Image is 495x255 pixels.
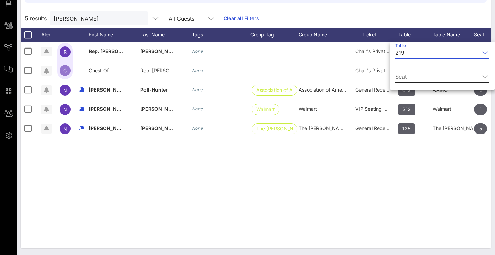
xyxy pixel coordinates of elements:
[140,125,181,131] span: [PERSON_NAME]
[192,126,203,131] i: None
[224,14,259,22] a: Clear all Filters
[164,11,219,25] div: All Guests
[395,50,405,56] div: 219
[140,67,192,73] span: Rep. [PERSON_NAME]
[479,123,482,134] span: 5
[63,67,67,73] span: G
[89,125,129,131] span: [PERSON_NAME]
[395,43,406,48] label: Table
[402,104,411,115] span: 212
[299,125,420,131] span: The [PERSON_NAME] & [PERSON_NAME] Foundation
[355,125,397,131] span: General Reception
[433,28,474,42] div: Table Name
[355,87,397,93] span: General Reception
[89,87,129,93] span: [PERSON_NAME]
[89,28,140,42] div: First Name
[398,28,433,42] div: Table
[433,80,474,99] div: AAMC
[192,49,203,54] i: None
[192,28,250,42] div: Tags
[256,104,275,115] span: Walmart
[89,48,141,54] span: Rep. [PERSON_NAME]
[433,99,474,119] div: Walmart
[89,106,129,112] span: [PERSON_NAME]
[140,48,181,54] span: [PERSON_NAME]
[355,106,444,112] span: VIP Seating & Chair's Private Reception
[25,14,47,22] span: 5 results
[395,71,489,82] div: Seat
[63,87,67,93] span: N
[256,85,293,95] span: Association of Am…
[192,87,203,92] i: None
[64,49,67,55] span: R
[169,15,194,22] div: All Guests
[140,106,181,112] span: [PERSON_NAME]
[299,106,317,112] span: Walmart
[355,48,412,54] span: Chair's Private Reception
[355,67,412,73] span: Chair's Private Reception
[256,124,293,134] span: The [PERSON_NAME] & Jac…
[140,87,168,93] span: Poll-Hunter
[63,126,67,132] span: N
[299,87,412,93] span: Association of American Medical Colleges (AAMC)
[433,119,474,138] div: The [PERSON_NAME] & [PERSON_NAME]
[479,85,482,96] span: 2
[192,106,203,111] i: None
[299,28,347,42] div: Group Name
[250,28,299,42] div: Group Tag
[395,47,489,58] div: Table219
[402,85,411,96] span: 613
[140,28,192,42] div: Last Name
[480,104,482,115] span: 1
[402,123,410,134] span: 125
[192,68,203,73] i: None
[38,28,55,42] div: Alert
[347,28,398,42] div: Ticket
[89,67,109,73] span: Guest Of
[63,107,67,113] span: N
